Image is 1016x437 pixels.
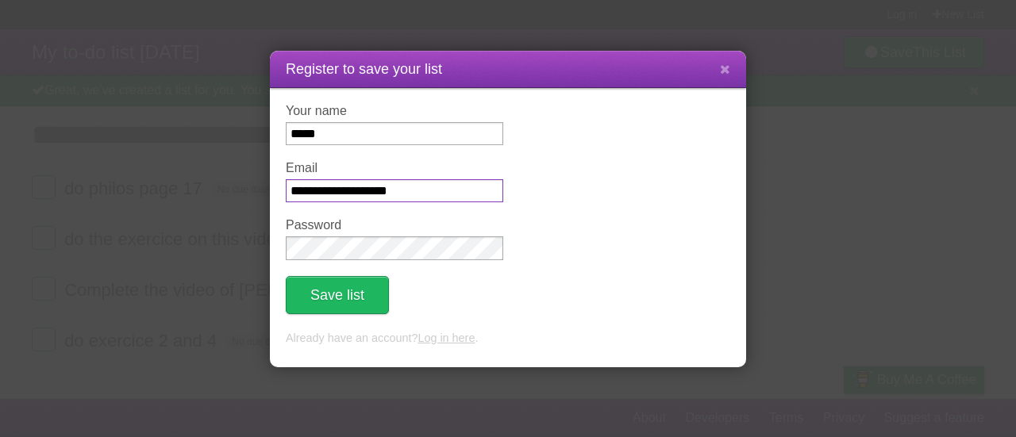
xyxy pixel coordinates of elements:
[286,59,730,80] h1: Register to save your list
[286,218,503,232] label: Password
[286,330,730,347] p: Already have an account? .
[286,161,503,175] label: Email
[418,332,475,344] a: Log in here
[286,104,503,118] label: Your name
[286,276,389,314] button: Save list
